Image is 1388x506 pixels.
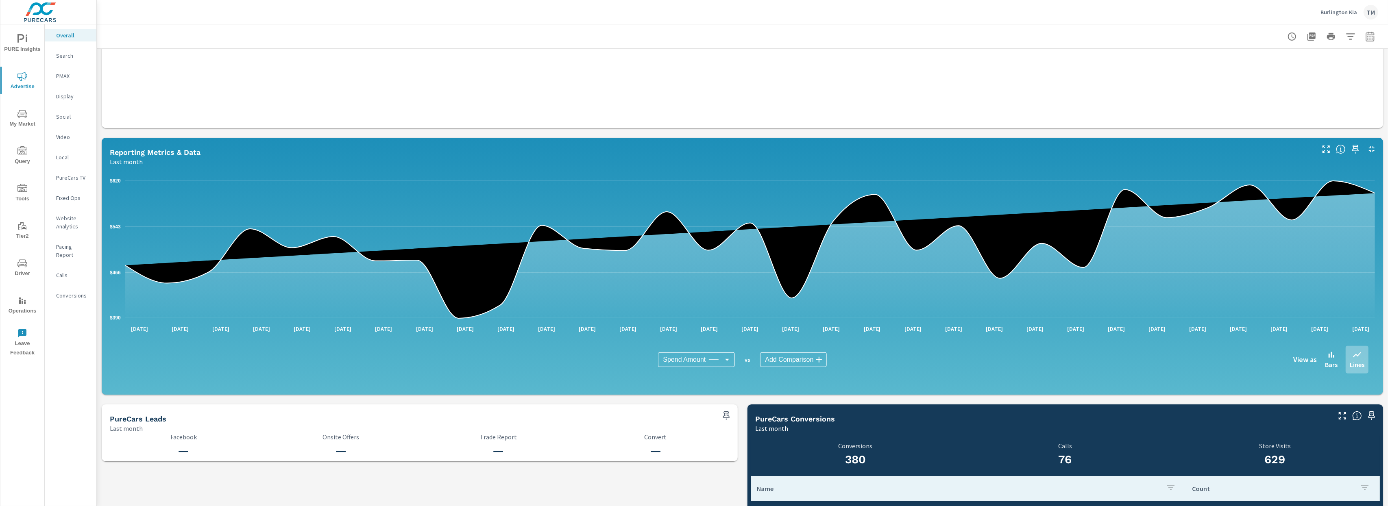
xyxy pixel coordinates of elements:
h5: PureCars Conversions [756,415,835,423]
p: Local [56,153,90,161]
p: [DATE] [247,325,276,333]
span: Operations [3,296,42,316]
span: Leave Feedback [3,328,42,358]
div: Website Analytics [45,212,96,232]
p: [DATE] [207,325,235,333]
p: [DATE] [1143,325,1171,333]
p: [DATE] [899,325,927,333]
p: [DATE] [1183,325,1212,333]
p: [DATE] [614,325,642,333]
div: Search [45,50,96,62]
p: Calls [56,271,90,279]
p: [DATE] [980,325,1009,333]
p: PureCars TV [56,174,90,182]
p: vs [735,356,760,363]
p: [DATE] [777,325,805,333]
span: Add Comparison [765,356,813,364]
p: [DATE] [1225,325,1253,333]
button: Print Report [1323,28,1339,45]
p: [DATE] [288,325,316,333]
p: [DATE] [736,325,764,333]
div: PureCars TV [45,172,96,184]
p: Convert [582,433,730,441]
p: [DATE] [1102,325,1131,333]
p: [DATE] [451,325,479,333]
p: Facebook [110,433,257,441]
p: [DATE] [532,325,561,333]
h6: View as [1293,356,1317,364]
p: [DATE] [370,325,398,333]
p: [DATE] [1265,325,1294,333]
div: Social [45,111,96,123]
span: Spend Amount [663,356,706,364]
p: Search [56,52,90,60]
span: Save this to your personalized report [1349,143,1362,156]
p: Name [757,484,1160,493]
button: "Export Report to PDF" [1303,28,1320,45]
p: [DATE] [1061,325,1090,333]
p: Overall [56,31,90,39]
p: [DATE] [125,325,154,333]
button: Minimize Widget [1365,143,1378,156]
span: Understand performance data overtime and see how metrics compare to each other. [1336,144,1346,154]
button: Select Date Range [1362,28,1378,45]
p: Display [56,92,90,100]
span: Driver [3,258,42,278]
p: [DATE] [1347,325,1375,333]
p: Website Analytics [56,214,90,230]
h3: — [425,444,572,458]
span: Tools [3,184,42,204]
span: My Market [3,109,42,129]
p: Burlington Kia [1320,9,1357,16]
p: Social [56,113,90,121]
div: TM [1364,5,1378,20]
text: $390 [110,315,121,321]
h3: — [267,444,415,458]
span: Advertise [3,72,42,91]
h3: 629 [1170,453,1380,467]
p: Last month [756,423,789,433]
span: Save this to your personalized report [1365,409,1378,422]
p: [DATE] [1306,325,1334,333]
h3: 76 [965,453,1165,467]
p: Last month [110,157,143,167]
p: [DATE] [166,325,194,333]
text: $543 [110,224,121,230]
p: [DATE] [858,325,887,333]
p: Count [1192,484,1353,493]
p: Last month [110,423,143,433]
p: [DATE] [573,325,601,333]
p: [DATE] [939,325,968,333]
h3: 380 [756,453,956,467]
button: Make Fullscreen [1320,143,1333,156]
p: Conversions [756,442,956,450]
p: Fixed Ops [56,194,90,202]
p: [DATE] [492,325,520,333]
button: Make Fullscreen [1336,409,1349,422]
div: nav menu [0,24,44,361]
p: Conversions [56,291,90,300]
button: Apply Filters [1342,28,1359,45]
div: Pacing Report [45,241,96,261]
h3: — [582,444,730,458]
div: PMAX [45,70,96,82]
p: Lines [1350,360,1364,369]
h3: — [110,444,257,458]
div: Fixed Ops [45,192,96,204]
p: Calls [965,442,1165,450]
div: Conversions [45,289,96,302]
span: Save this to your personalized report [720,409,733,422]
div: Calls [45,269,96,281]
p: Onsite Offers [267,433,415,441]
p: Video [56,133,90,141]
span: Tier2 [3,221,42,241]
p: [DATE] [817,325,846,333]
p: Trade Report [425,433,572,441]
text: $620 [110,178,121,184]
div: Overall [45,29,96,41]
p: Bars [1325,360,1338,369]
p: [DATE] [654,325,683,333]
p: [DATE] [329,325,357,333]
p: Pacing Report [56,243,90,259]
div: Display [45,90,96,102]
